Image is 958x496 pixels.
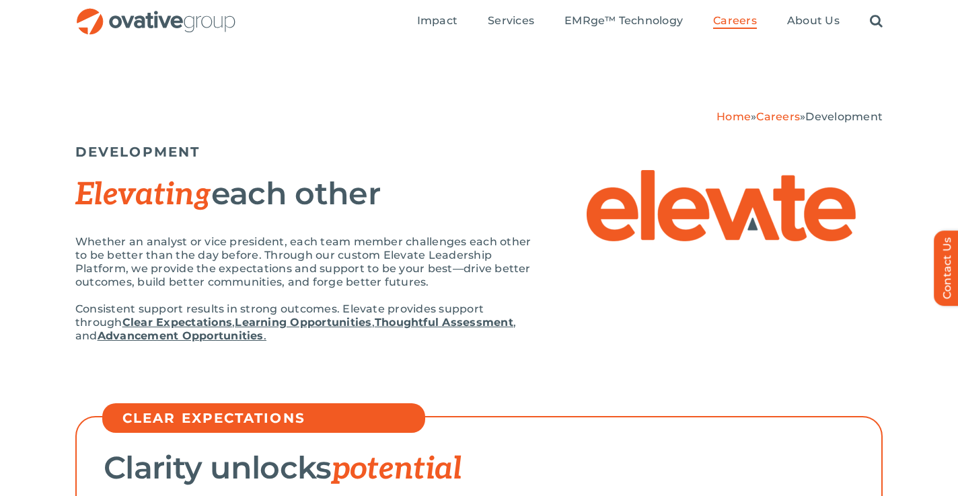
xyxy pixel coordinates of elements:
a: EMRge™ Technology [564,14,683,29]
a: Careers [756,110,800,123]
a: Thoughtful Assessment [375,316,513,329]
a: Advancement Opportunities. [98,329,266,342]
a: Home [716,110,751,123]
span: EMRge™ Technology [564,14,683,28]
h5: DEVELOPMENT [75,144,883,160]
span: , and [75,316,516,342]
h2: each other [75,177,533,212]
span: » » [716,110,883,123]
a: OG_Full_horizontal_RGB [75,7,237,19]
h5: CLEAR EXPECTATIONS [122,410,418,426]
img: Elevate – Elevate Logo [587,170,856,241]
span: potential [332,450,462,488]
a: Search [870,14,883,29]
span: , [372,316,375,329]
a: Learning Opportunities [235,316,371,329]
a: About Us [787,14,840,29]
span: Services [488,14,534,28]
p: Whether an analyst or vice president, each team member challenges each other to be better than th... [75,235,533,289]
span: Impact [417,14,457,28]
strong: Advancement Opportunities [98,329,264,342]
span: Development [805,110,883,123]
span: About Us [787,14,840,28]
p: Consistent support results in strong outcomes. Elevate provides support through [75,302,533,343]
span: Careers [713,14,757,28]
a: Services [488,14,534,29]
span: , [232,316,235,329]
span: Elevating [75,176,211,214]
a: Clear Expectations [122,316,232,329]
a: Careers [713,14,757,29]
h2: Clarity unlocks [104,451,854,486]
a: Impact [417,14,457,29]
